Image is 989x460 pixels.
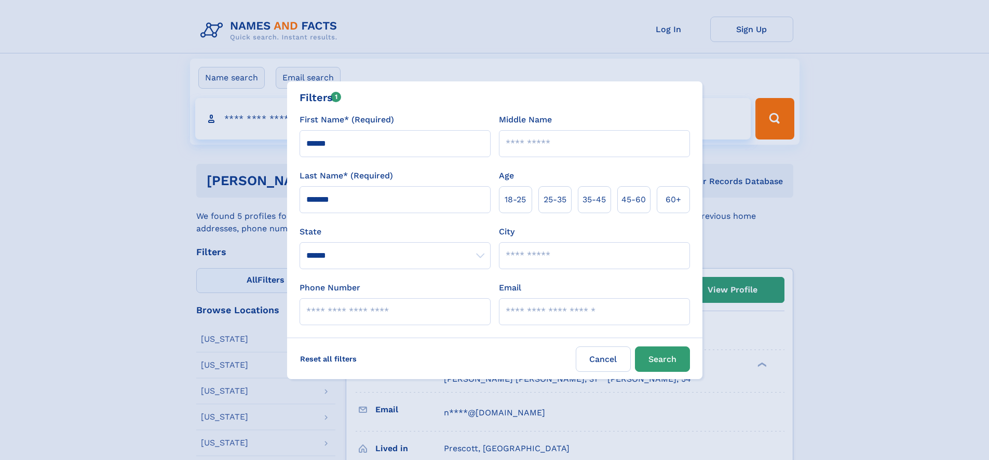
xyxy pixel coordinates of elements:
[293,346,363,371] label: Reset all filters
[300,170,393,182] label: Last Name* (Required)
[300,226,491,238] label: State
[576,346,631,372] label: Cancel
[300,282,360,294] label: Phone Number
[666,193,681,206] span: 60+
[505,193,526,206] span: 18‑25
[621,193,646,206] span: 45‑60
[499,170,514,182] label: Age
[544,193,566,206] span: 25‑35
[499,226,514,238] label: City
[582,193,606,206] span: 35‑45
[300,90,342,105] div: Filters
[300,114,394,126] label: First Name* (Required)
[635,346,690,372] button: Search
[499,114,552,126] label: Middle Name
[499,282,521,294] label: Email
